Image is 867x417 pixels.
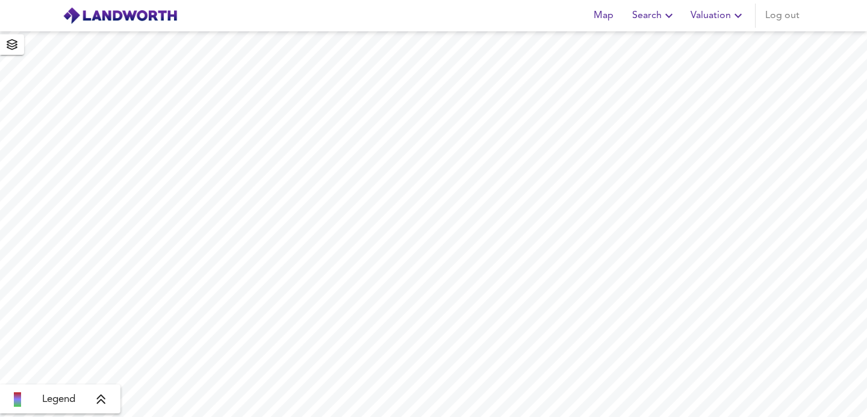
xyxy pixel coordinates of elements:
button: Log out [760,4,804,28]
span: Log out [765,7,800,24]
button: Valuation [686,4,750,28]
span: Valuation [691,7,745,24]
span: Legend [42,392,75,407]
span: Map [589,7,618,24]
span: Search [632,7,676,24]
img: logo [63,7,178,25]
button: Search [627,4,681,28]
button: Map [584,4,623,28]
